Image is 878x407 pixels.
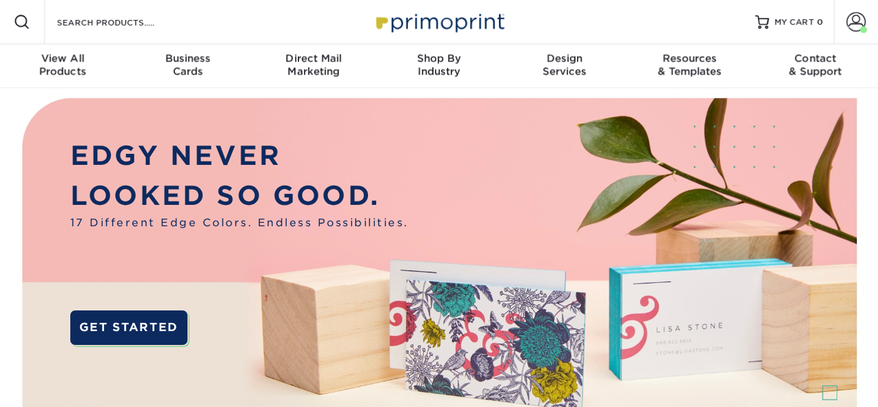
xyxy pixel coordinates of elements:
[627,44,753,88] a: Resources& Templates
[251,52,376,65] span: Direct Mail
[70,215,409,231] span: 17 Different Edge Colors. Endless Possibilities.
[502,52,627,65] span: Design
[627,52,753,77] div: & Templates
[251,44,376,88] a: Direct MailMarketing
[627,52,753,65] span: Resources
[376,52,502,77] div: Industry
[70,176,409,215] p: LOOKED SO GOOD.
[125,52,251,65] span: Business
[753,44,878,88] a: Contact& Support
[70,310,187,345] a: GET STARTED
[125,52,251,77] div: Cards
[753,52,878,65] span: Contact
[502,44,627,88] a: DesignServices
[376,44,502,88] a: Shop ByIndustry
[70,136,409,175] p: EDGY NEVER
[775,17,814,28] span: MY CART
[817,17,823,27] span: 0
[753,52,878,77] div: & Support
[502,52,627,77] div: Services
[251,52,376,77] div: Marketing
[125,44,251,88] a: BusinessCards
[376,52,502,65] span: Shop By
[370,7,508,37] img: Primoprint
[56,14,190,30] input: SEARCH PRODUCTS.....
